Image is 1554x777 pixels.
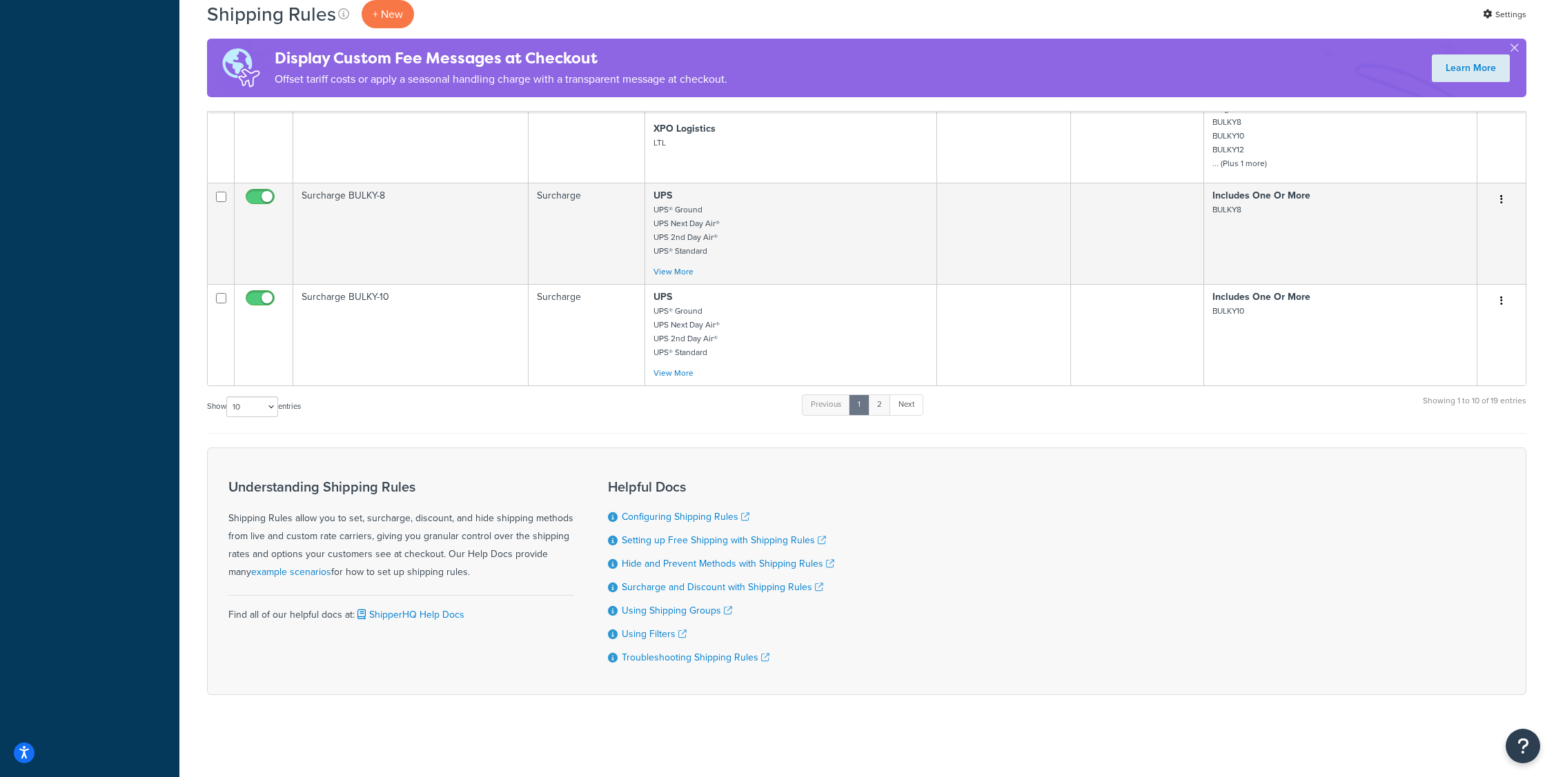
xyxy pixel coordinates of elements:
[207,396,301,417] label: Show entries
[653,265,694,278] a: View More
[529,81,645,183] td: Hide Methods
[1212,203,1241,216] small: BULKY8
[226,396,278,417] select: Showentries
[1432,54,1510,82] a: Learn More
[802,394,850,415] a: Previous
[1506,729,1540,763] button: Open Resource Center
[653,203,720,257] small: UPS® Ground UPS Next Day Air® UPS 2nd Day Air® UPS® Standard
[1212,188,1310,203] strong: Includes One Or More
[1212,102,1267,170] small: freight BULKY8 BULKY10 BULKY12 ... (Plus 1 more)
[529,284,645,385] td: Surcharge
[1212,305,1244,317] small: BULKY10
[622,650,769,665] a: Troubleshooting Shipping Rules
[849,394,869,415] a: 1
[293,81,529,183] td: Hide Methods LTL Weight under 110
[653,188,672,203] strong: UPS
[653,290,672,304] strong: UPS
[228,595,573,624] div: Find all of our helpful docs at:
[622,627,687,641] a: Using Filters
[228,479,573,494] h3: Understanding Shipping Rules
[653,305,720,359] small: UPS® Ground UPS Next Day Air® UPS 2nd Day Air® UPS® Standard
[228,479,573,581] div: Shipping Rules allow you to set, surcharge, discount, and hide shipping methods from live and cus...
[251,565,331,579] a: example scenarios
[622,556,834,571] a: Hide and Prevent Methods with Shipping Rules
[293,284,529,385] td: Surcharge BULKY-10
[529,183,645,284] td: Surcharge
[207,1,336,28] h1: Shipping Rules
[275,47,727,70] h4: Display Custom Fee Messages at Checkout
[622,603,732,618] a: Using Shipping Groups
[1423,393,1526,423] div: Showing 1 to 10 of 19 entries
[653,367,694,379] a: View More
[355,607,464,622] a: ShipperHQ Help Docs
[653,121,716,136] strong: XPO Logistics
[889,394,923,415] a: Next
[1483,5,1526,24] a: Settings
[608,479,834,494] h3: Helpful Docs
[622,580,823,594] a: Surcharge and Discount with Shipping Rules
[622,509,749,524] a: Configuring Shipping Rules
[653,137,666,149] small: LTL
[275,70,727,89] p: Offset tariff costs or apply a seasonal handling charge with a transparent message at checkout.
[868,394,891,415] a: 2
[207,39,275,97] img: duties-banner-06bc72dcb5fe05cb3f9472aba00be2ae8eb53ab6f0d8bb03d382ba314ac3c341.png
[1071,81,1204,183] td: Weight ≤ 110 for Whole Cart
[293,183,529,284] td: Surcharge BULKY-8
[622,533,826,547] a: Setting up Free Shipping with Shipping Rules
[1212,290,1310,304] strong: Includes One Or More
